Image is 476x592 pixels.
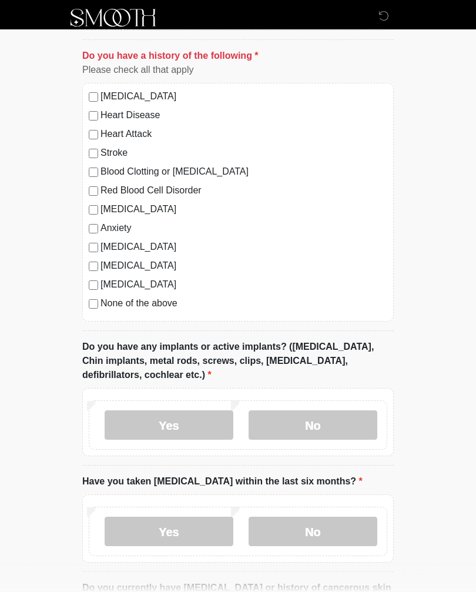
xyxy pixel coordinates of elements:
[82,49,259,63] label: Do you have a history of the following
[82,474,363,489] label: Have you taken [MEDICAL_DATA] within the last six months?
[100,221,387,235] label: Anxiety
[100,202,387,216] label: [MEDICAL_DATA]
[89,130,98,139] input: Heart Attack
[100,183,387,198] label: Red Blood Cell Disorder
[89,92,98,102] input: [MEDICAL_DATA]
[100,146,387,160] label: Stroke
[89,186,98,196] input: Red Blood Cell Disorder
[249,517,377,546] label: No
[105,410,233,440] label: Yes
[89,243,98,252] input: [MEDICAL_DATA]
[100,259,387,273] label: [MEDICAL_DATA]
[105,517,233,546] label: Yes
[71,9,156,32] img: Smooth Skin Solutions LLC Logo
[100,296,387,310] label: None of the above
[89,111,98,121] input: Heart Disease
[100,165,387,179] label: Blood Clotting or [MEDICAL_DATA]
[89,224,98,233] input: Anxiety
[100,127,387,141] label: Heart Attack
[89,149,98,158] input: Stroke
[100,240,387,254] label: [MEDICAL_DATA]
[89,168,98,177] input: Blood Clotting or [MEDICAL_DATA]
[89,280,98,290] input: [MEDICAL_DATA]
[89,205,98,215] input: [MEDICAL_DATA]
[100,89,387,103] label: [MEDICAL_DATA]
[82,340,394,382] label: Do you have any implants or active implants? ([MEDICAL_DATA], Chin implants, metal rods, screws, ...
[89,262,98,271] input: [MEDICAL_DATA]
[100,277,387,292] label: [MEDICAL_DATA]
[82,63,394,77] div: Please check all that apply
[89,299,98,309] input: None of the above
[100,108,387,122] label: Heart Disease
[249,410,377,440] label: No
